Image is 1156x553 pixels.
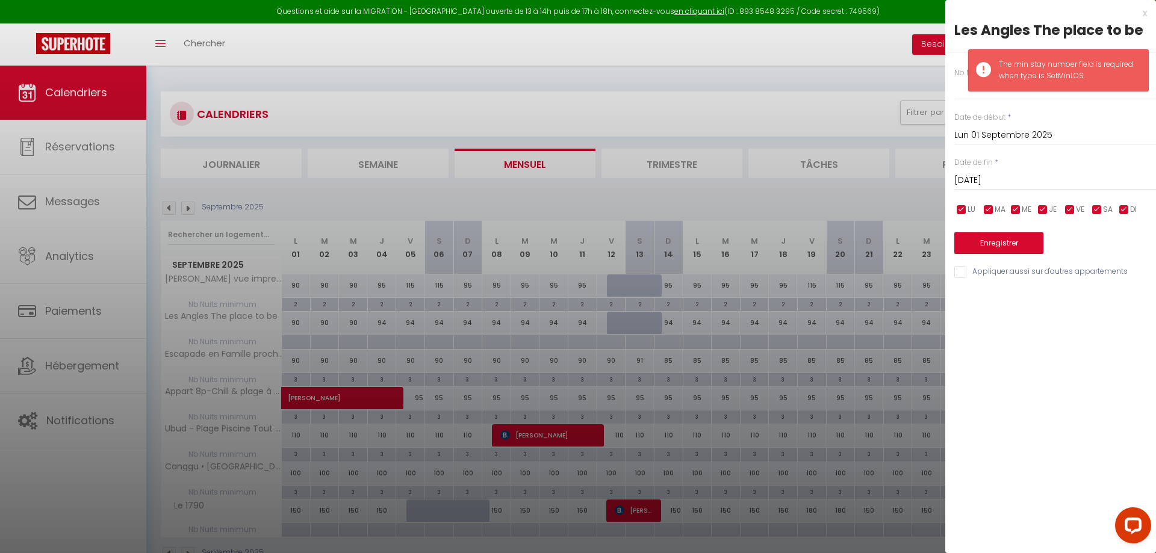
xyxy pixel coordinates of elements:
span: SA [1103,204,1113,215]
span: ME [1022,204,1031,215]
span: MA [995,204,1005,215]
span: JE [1049,204,1057,215]
label: Date de fin [954,157,993,168]
iframe: LiveChat chat widget [1105,502,1156,553]
span: DI [1130,204,1137,215]
span: VE [1076,204,1084,215]
div: Les Angles The place to be [954,20,1147,40]
label: Nb Nuits minimum [954,67,1023,79]
span: LU [968,204,975,215]
button: Enregistrer [954,232,1043,254]
div: x [945,6,1147,20]
div: The min stay number field is required when type is SetMinLOS. [999,59,1136,82]
label: Date de début [954,112,1005,123]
